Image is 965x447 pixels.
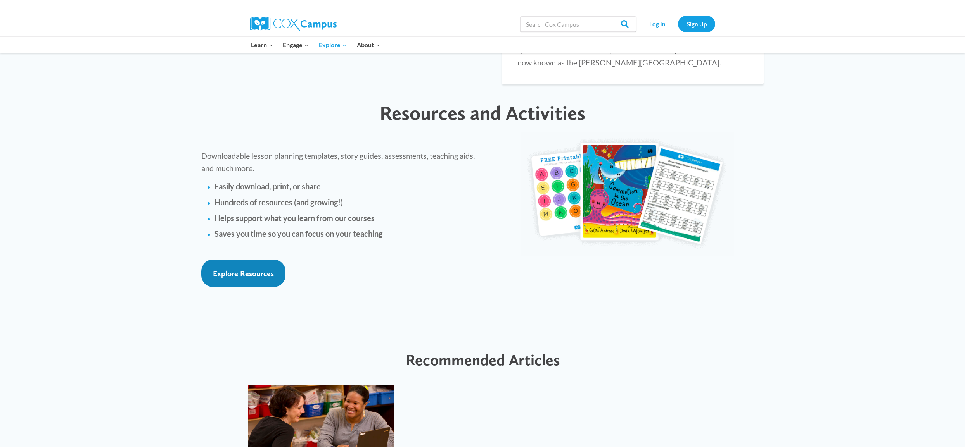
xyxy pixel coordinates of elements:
[380,101,585,125] span: Resources and Activities
[314,37,352,53] button: Child menu of Explore
[352,37,385,53] button: Child menu of About
[214,229,382,238] strong: Saves you time so you can focus on your teaching
[201,260,285,287] a: Explore Resources
[214,182,321,191] strong: Easily download, print, or share
[214,213,375,223] strong: Helps support what you learn from our courses
[678,16,715,32] a: Sign Up
[520,16,636,32] input: Search Cox Campus
[278,37,314,53] button: Child menu of Engage
[521,132,734,256] img: educator-courses-img
[640,16,715,32] nav: Secondary Navigation
[201,151,475,173] span: Downloadable lesson planning templates, story guides, assessments, teaching aids, and much more.
[246,37,385,53] nav: Primary Navigation
[213,269,274,278] span: Explore Resources
[406,351,560,369] span: Recommended Articles
[214,198,343,207] strong: Hundreds of resources (and growing!)
[246,37,278,53] button: Child menu of Learn
[640,16,674,32] a: Log In
[250,17,337,31] img: Cox Campus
